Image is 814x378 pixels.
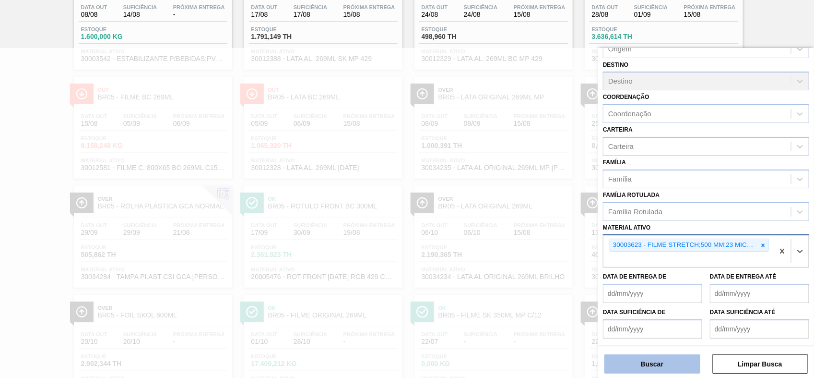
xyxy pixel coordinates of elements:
[514,4,566,10] span: Próxima Entrega
[592,33,659,40] span: 3.636,614 TH
[603,273,667,280] label: Data de Entrega de
[123,11,157,18] span: 14/08
[603,94,649,100] label: Coordenação
[592,11,618,18] span: 28/08
[710,309,776,316] label: Data suficiência até
[81,4,107,10] span: Data out
[81,33,148,40] span: 1.600,000 KG
[634,4,668,10] span: Suficiência
[603,159,626,166] label: Família
[603,126,633,133] label: Carteira
[81,11,107,18] span: 08/08
[684,4,736,10] span: Próxima Entrega
[608,142,634,150] div: Carteira
[464,11,497,18] span: 24/08
[173,11,225,18] span: -
[608,110,651,118] div: Coordenação
[251,11,278,18] span: 17/08
[684,11,736,18] span: 15/08
[710,284,809,303] input: dd/mm/yyyy
[123,4,157,10] span: Suficiência
[251,26,319,32] span: Estoque
[173,4,225,10] span: Próxima Entrega
[294,11,327,18] span: 17/08
[603,192,660,198] label: Família Rotulada
[514,11,566,18] span: 15/08
[603,224,651,231] label: Material ativo
[710,319,809,339] input: dd/mm/yyyy
[422,11,448,18] span: 24/08
[464,4,497,10] span: Suficiência
[592,4,618,10] span: Data out
[608,45,632,53] div: Origem
[422,4,448,10] span: Data out
[422,26,489,32] span: Estoque
[710,273,777,280] label: Data de Entrega até
[603,309,666,316] label: Data suficiência de
[603,61,628,68] label: Destino
[603,284,702,303] input: dd/mm/yyyy
[603,319,702,339] input: dd/mm/yyyy
[251,33,319,40] span: 1.791,149 TH
[608,175,632,183] div: Família
[81,26,148,32] span: Estoque
[343,4,395,10] span: Próxima Entrega
[294,4,327,10] span: Suficiência
[592,26,659,32] span: Estoque
[610,239,758,251] div: 30003623 - FILME STRETCH;500 MM;23 MICRA;;HISTRETCH
[251,4,278,10] span: Data out
[422,33,489,40] span: 498,960 TH
[608,207,662,216] div: Família Rotulada
[343,11,395,18] span: 15/08
[634,11,668,18] span: 01/09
